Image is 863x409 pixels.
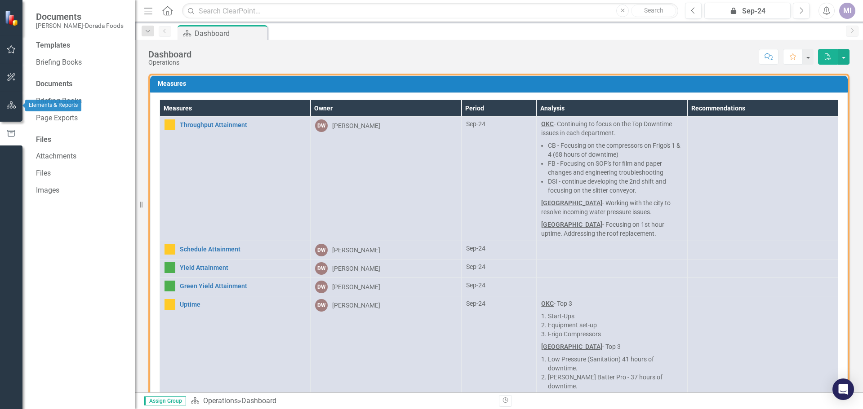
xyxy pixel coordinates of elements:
[332,246,380,255] div: [PERSON_NAME]
[203,396,238,405] a: Operations
[332,282,380,291] div: [PERSON_NAME]
[631,4,676,17] button: Search
[332,121,380,130] div: [PERSON_NAME]
[541,300,554,307] strong: OKC
[36,113,126,123] a: Page Exports
[541,299,682,310] p: - Top 3
[548,159,682,177] li: FB - Focusing on SOP's for film and paper changes and engineering troubleshooting
[541,221,602,228] strong: [GEOGRAPHIC_DATA]
[466,244,532,253] div: Sep-24
[165,281,175,291] img: Above Target
[548,391,682,400] li: Line 6 tape machine 29 hours.
[191,396,492,406] div: »
[541,120,554,128] strong: OKC
[182,3,678,19] input: Search ClearPoint...
[315,119,328,132] div: DW
[548,141,682,159] li: CB - Focusing on the compressors on Frigo's 1 & 4 (68 hours of downtime)
[148,59,191,66] div: Operations
[180,301,306,308] a: Uptime
[148,49,191,59] div: Dashboard
[541,340,682,353] p: - Top 3
[158,80,843,87] h3: Measures
[466,119,532,128] div: Sep-24
[4,10,20,26] img: ClearPoint Strategy
[36,168,126,179] a: Files
[332,264,380,273] div: [PERSON_NAME]
[541,199,602,207] strong: [GEOGRAPHIC_DATA]
[707,6,787,17] div: Sep-24
[332,301,380,310] div: [PERSON_NAME]
[541,197,682,218] p: - Working with the city to resolve incoming water pressure issues.
[315,244,328,256] div: DW
[36,185,126,196] a: Images
[195,28,265,39] div: Dashboard
[315,281,328,293] div: DW
[548,355,682,373] li: Low Pressure (Sanitation) 41 hours of downtime.
[180,264,306,271] a: Yield Attainment
[839,3,855,19] button: MI
[541,119,682,139] p: - Continuing to focus on the Top Downtime issues in each department.
[704,3,791,19] button: Sep-24
[165,119,175,130] img: Caution
[548,373,682,391] li: [PERSON_NAME] Batter Pro - 37 hours of downtime.
[832,378,854,400] div: Open Intercom Messenger
[315,262,328,275] div: DW
[36,40,126,51] div: Templates
[36,11,124,22] span: Documents
[36,151,126,162] a: Attachments
[466,281,532,290] div: Sep-24
[36,57,126,68] a: Briefing Books
[36,22,124,29] small: [PERSON_NAME]-Dorada Foods
[548,177,682,195] li: DSI - continue developing the 2nd shift and focusing on the slitter conveyor.
[315,299,328,312] div: DW
[541,218,682,238] p: - Focusing on 1st hour uptime. Addressing the roof replacement.
[548,312,682,321] li: Start-Ups
[541,343,602,350] strong: [GEOGRAPHIC_DATA]
[180,283,306,290] a: Green Yield Attainment
[466,262,532,271] div: Sep-24
[180,246,306,253] a: Schedule Attainment
[25,100,81,111] div: Elements & Reports
[165,244,175,255] img: Caution
[466,299,532,308] div: Sep-24
[165,299,175,310] img: Caution
[36,79,126,89] div: Documents
[165,262,175,273] img: Above Target
[548,330,682,339] li: Frigo Compressors
[180,122,306,128] a: Throughput Attainment
[644,7,663,14] span: Search
[241,396,276,405] div: Dashboard
[36,135,126,145] div: Files
[144,396,186,405] span: Assign Group
[36,96,126,106] a: Briefing Books
[548,321,682,330] li: Equipment set-up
